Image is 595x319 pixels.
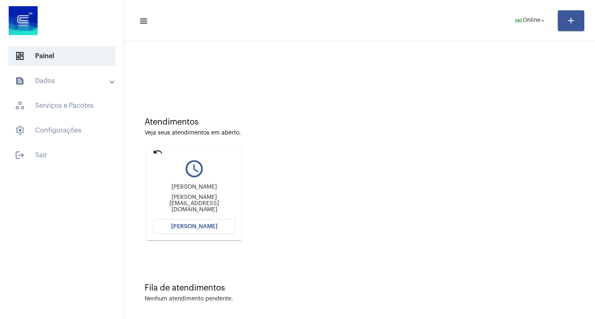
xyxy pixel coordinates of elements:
div: Nenhum atendimento pendente. [145,296,233,302]
button: Online [509,12,551,29]
div: Atendimentos [145,118,574,127]
mat-icon: sidenav icon [139,16,147,26]
div: Veja seus atendimentos em aberto. [145,130,574,136]
div: Fila de atendimentos [145,284,574,293]
div: [PERSON_NAME] [153,184,236,190]
span: Sair [8,145,115,165]
mat-icon: add [566,16,576,26]
span: sidenav icon [15,125,25,135]
mat-icon: online_prediction [514,17,523,25]
mat-panel-title: Dados [15,76,110,86]
span: sidenav icon [15,101,25,111]
span: sidenav icon [15,51,25,61]
mat-icon: query_builder [153,158,236,179]
mat-expansion-panel-header: sidenav iconDados [5,71,124,91]
span: Online [523,18,540,24]
span: Configurações [8,121,115,140]
button: [PERSON_NAME] [153,219,236,234]
mat-icon: sidenav icon [15,150,25,160]
span: Painel [8,46,115,66]
span: Serviços e Pacotes [8,96,115,116]
img: d4669ae0-8c07-2337-4f67-34b0df7f5ae4.jpeg [7,4,40,37]
div: [PERSON_NAME][EMAIL_ADDRESS][DOMAIN_NAME] [153,194,236,213]
mat-icon: sidenav icon [15,76,25,86]
span: [PERSON_NAME] [171,224,217,229]
mat-icon: undo [153,147,163,157]
div: Devolver para fila [138,164,178,174]
mat-icon: arrow_drop_down [539,17,546,24]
